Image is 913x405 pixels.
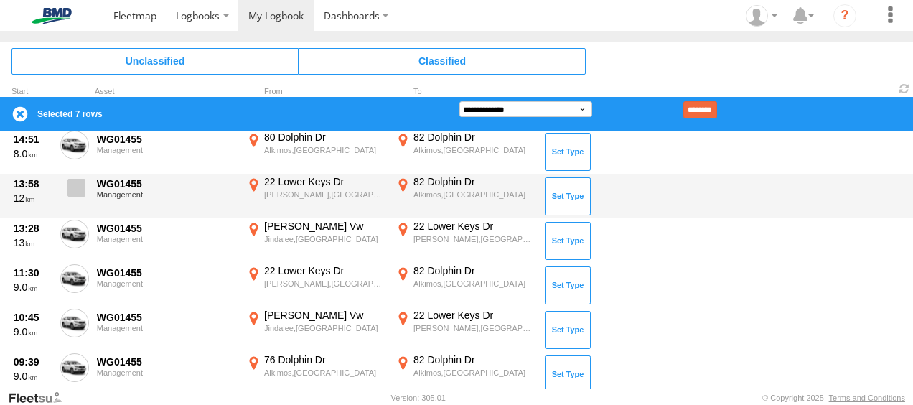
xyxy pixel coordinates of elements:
div: © Copyright 2025 - [762,394,905,402]
label: Click to View Event Location [393,131,537,172]
a: Terms and Conditions [829,394,905,402]
div: Management [97,324,236,332]
div: 11:30 [14,266,52,279]
div: 9.0 [14,370,52,383]
div: [PERSON_NAME],[GEOGRAPHIC_DATA] [264,190,385,200]
div: Alkimos,[GEOGRAPHIC_DATA] [413,190,535,200]
div: 82 Dolphin Dr [413,131,535,144]
div: 13 [14,236,52,249]
label: Click to View Event Location [393,264,537,306]
div: [PERSON_NAME],[GEOGRAPHIC_DATA] [264,279,385,289]
span: Refresh [896,82,913,96]
div: 22 Lower Keys Dr [264,175,385,188]
img: bmd-logo.svg [14,8,89,24]
div: WG01455 [97,266,236,279]
a: Visit our Website [8,391,74,405]
div: Asset [95,88,238,96]
button: Click to Set [545,355,591,393]
div: 22 Lower Keys Dr [413,309,535,322]
div: Brett Mathews [741,5,782,27]
div: 22 Lower Keys Dr [264,264,385,277]
div: WG01455 [97,133,236,146]
label: Click to View Event Location [244,131,388,172]
label: Click to View Event Location [393,175,537,217]
div: Alkimos,[GEOGRAPHIC_DATA] [413,145,535,155]
label: Click to View Event Location [393,220,537,261]
div: Jindalee,[GEOGRAPHIC_DATA] [264,234,385,244]
div: 9.0 [14,281,52,294]
label: Click to View Event Location [244,309,388,350]
span: Click to view Classified Trips [299,48,586,74]
div: Management [97,279,236,288]
div: WG01455 [97,355,236,368]
div: 82 Dolphin Dr [413,175,535,188]
div: Management [97,190,236,199]
div: 14:51 [14,133,52,146]
div: [PERSON_NAME] Vw [264,309,385,322]
div: 8.0 [14,147,52,160]
div: To [393,88,537,96]
div: Management [97,368,236,377]
div: 80 Dolphin Dr [264,131,385,144]
label: Clear Selection [11,106,29,123]
div: 13:28 [14,222,52,235]
div: 82 Dolphin Dr [413,264,535,277]
div: [PERSON_NAME] Vw [264,220,385,233]
div: Alkimos,[GEOGRAPHIC_DATA] [264,368,385,378]
div: WG01455 [97,311,236,324]
div: 12 [14,192,52,205]
span: Click to view Unclassified Trips [11,48,299,74]
div: 10:45 [14,311,52,324]
div: [PERSON_NAME],[GEOGRAPHIC_DATA] [413,234,535,244]
button: Click to Set [545,222,591,259]
div: Alkimos,[GEOGRAPHIC_DATA] [413,279,535,289]
button: Click to Set [545,266,591,304]
div: Management [97,146,236,154]
div: 13:58 [14,177,52,190]
button: Click to Set [545,177,591,215]
button: Click to Set [545,133,591,170]
div: 76 Dolphin Dr [264,353,385,366]
div: 82 Dolphin Dr [413,353,535,366]
div: 22 Lower Keys Dr [413,220,535,233]
button: Click to Set [545,311,591,348]
div: From [244,88,388,96]
div: Management [97,235,236,243]
div: WG01455 [97,177,236,190]
div: WG01455 [97,222,236,235]
label: Click to View Event Location [244,220,388,261]
div: Version: 305.01 [391,394,446,402]
label: Click to View Event Location [244,353,388,395]
label: Click to View Event Location [393,353,537,395]
div: Click to Sort [11,88,55,96]
div: Jindalee,[GEOGRAPHIC_DATA] [264,323,385,333]
div: Alkimos,[GEOGRAPHIC_DATA] [413,368,535,378]
label: Click to View Event Location [393,309,537,350]
i: ? [833,4,856,27]
div: [PERSON_NAME],[GEOGRAPHIC_DATA] [413,323,535,333]
div: 09:39 [14,355,52,368]
label: Click to View Event Location [244,264,388,306]
div: 9.0 [14,325,52,338]
label: Click to View Event Location [244,175,388,217]
div: Alkimos,[GEOGRAPHIC_DATA] [264,145,385,155]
